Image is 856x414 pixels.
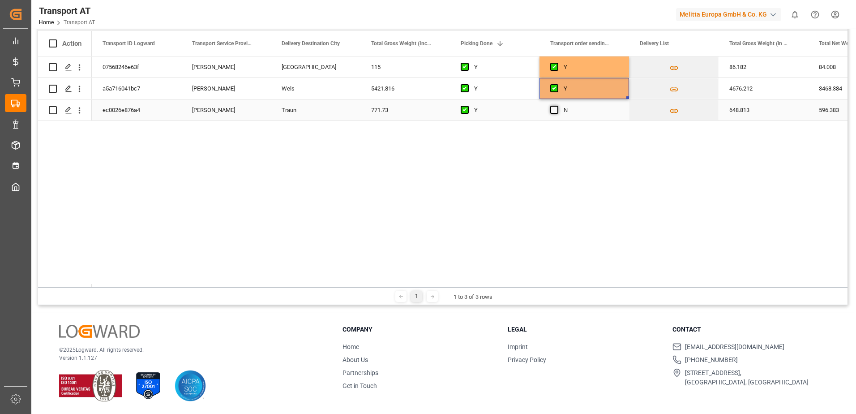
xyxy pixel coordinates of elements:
[342,382,377,389] a: Get in Touch
[181,99,271,121] div: [PERSON_NAME]
[103,40,155,47] span: Transport ID Logward
[59,325,140,338] img: Logward Logo
[719,99,808,121] div: 648.813
[474,57,529,78] div: Y
[719,56,808,78] div: 86.182
[785,4,805,25] button: show 0 new notifications
[38,56,92,78] div: Press SPACE to select this row.
[38,99,92,121] div: Press SPACE to select this row.
[719,78,808,99] div: 4676.212
[59,370,122,401] img: ISO 9001 & ISO 14001 Certification
[564,100,618,121] div: N
[342,325,496,334] h3: Company
[461,40,492,47] span: Picking Done
[360,78,450,99] div: 5421.816
[271,56,360,78] div: [GEOGRAPHIC_DATA]
[271,99,360,121] div: Traun
[39,19,54,26] a: Home
[805,4,825,25] button: Help Center
[342,356,368,363] a: About Us
[39,4,95,17] div: Transport AT
[133,370,164,401] img: ISO 27001 Certification
[59,346,320,354] p: © 2025 Logward. All rights reserved.
[271,78,360,99] div: Wels
[342,343,359,350] a: Home
[38,78,92,99] div: Press SPACE to select this row.
[411,291,422,302] div: 1
[175,370,206,401] img: AICPA SOC
[685,368,809,387] span: [STREET_ADDRESS], [GEOGRAPHIC_DATA], [GEOGRAPHIC_DATA]
[360,99,450,121] div: 771.73
[181,56,271,78] div: [PERSON_NAME]
[508,343,528,350] a: Imprint
[371,40,431,47] span: Total Gross Weight (Including Pallets' Weight)
[676,6,785,23] button: Melitta Europa GmbH & Co. KG
[454,293,492,302] div: 1 to 3 of 3 rows
[564,78,618,99] div: Y
[550,40,610,47] span: Transport order sending (manual)
[342,369,378,376] a: Partnerships
[672,325,826,334] h3: Contact
[640,40,669,47] span: Delivery List
[62,39,81,47] div: Action
[508,356,546,363] a: Privacy Policy
[474,78,529,99] div: Y
[181,78,271,99] div: [PERSON_NAME]
[59,354,320,362] p: Version 1.1.127
[92,99,181,121] div: ec0026e876a4
[676,8,781,21] div: Melitta Europa GmbH & Co. KG
[360,56,450,78] div: 115
[508,325,662,334] h3: Legal
[564,57,618,78] div: Y
[685,342,784,352] span: [EMAIL_ADDRESS][DOMAIN_NAME]
[729,40,789,47] span: Total Gross Weight (in KG)
[92,78,181,99] div: a5a716041bc7
[474,100,529,121] div: Y
[685,355,738,365] span: [PHONE_NUMBER]
[92,56,181,78] div: 07568246e63f
[282,40,340,47] span: Delivery Destination City
[192,40,252,47] span: Transport Service Provider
